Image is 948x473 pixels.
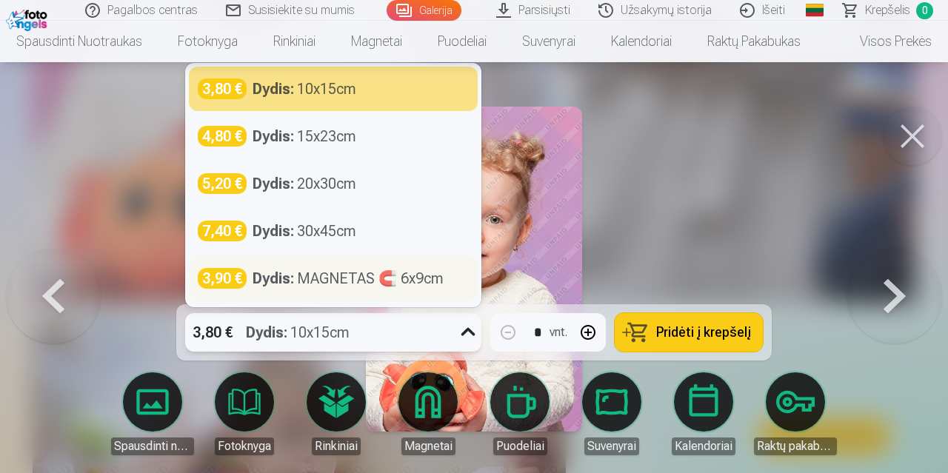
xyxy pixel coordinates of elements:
[253,126,356,147] div: 15x23cm
[253,268,444,289] div: MAGNETAS 🧲 6x9cm
[246,313,350,352] div: 10x15cm
[256,21,333,62] a: Rinkiniai
[215,437,274,455] div: Fotoknyga
[253,173,294,194] strong: Dydis :
[253,221,356,241] div: 30x45cm
[672,437,735,455] div: Kalendoriai
[111,372,194,455] a: Spausdinti nuotraukas
[6,6,51,31] img: /fa2
[754,437,837,455] div: Raktų pakabukas
[504,21,593,62] a: Suvenyrai
[570,372,653,455] a: Suvenyrai
[198,221,247,241] div: 7,40 €
[478,372,561,455] a: Puodeliai
[198,78,247,99] div: 3,80 €
[584,437,639,455] div: Suvenyrai
[656,326,751,339] span: Pridėti į krepšelį
[387,372,470,455] a: Magnetai
[111,437,194,455] div: Spausdinti nuotraukas
[401,437,455,455] div: Magnetai
[203,372,286,455] a: Fotoknyga
[198,126,247,147] div: 4,80 €
[160,21,256,62] a: Fotoknyga
[312,437,361,455] div: Rinkiniai
[493,437,547,455] div: Puodeliai
[198,268,247,289] div: 3,90 €
[253,78,294,99] strong: Dydis :
[185,313,240,352] div: 3,80 €
[865,1,910,19] span: Krepšelis
[420,21,504,62] a: Puodeliai
[246,322,287,343] strong: Dydis :
[916,2,933,19] span: 0
[754,372,837,455] a: Raktų pakabukas
[253,221,294,241] strong: Dydis :
[295,372,378,455] a: Rinkiniai
[253,126,294,147] strong: Dydis :
[333,21,420,62] a: Magnetai
[253,173,356,194] div: 20x30cm
[198,173,247,194] div: 5,20 €
[662,372,745,455] a: Kalendoriai
[593,21,690,62] a: Kalendoriai
[690,21,818,62] a: Raktų pakabukas
[253,268,294,289] strong: Dydis :
[615,313,763,352] button: Pridėti į krepšelį
[550,323,567,341] div: vnt.
[253,78,356,99] div: 10x15cm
